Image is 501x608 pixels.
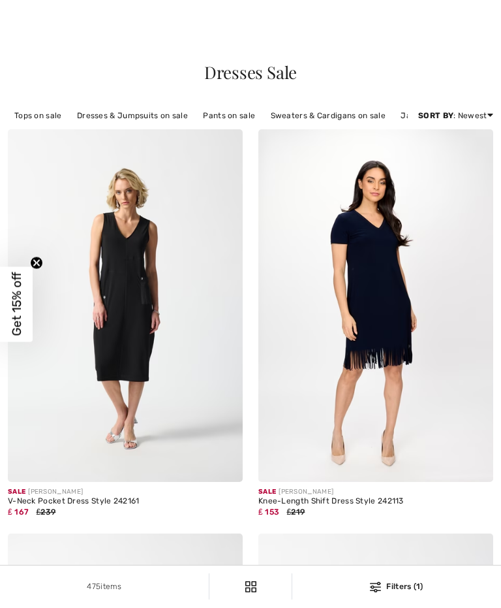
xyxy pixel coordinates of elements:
[8,488,25,496] span: Sale
[30,256,43,269] button: Close teaser
[258,497,493,506] div: Knee-Length Shift Dress Style 242113
[70,107,194,124] a: Dresses & Jumpsuits on sale
[300,581,493,592] div: Filters (1)
[8,507,29,517] span: ₤ 167
[258,487,493,497] div: [PERSON_NAME]
[418,111,453,120] strong: Sort By
[418,110,493,121] div: : Newest
[87,582,100,591] span: 475
[258,129,493,482] img: Knee-Length Shift Dress Style 242113. Midnight Blue
[287,507,305,517] span: ₤219
[8,487,243,497] div: [PERSON_NAME]
[258,507,279,517] span: ₤ 153
[8,107,68,124] a: Tops on sale
[8,129,243,482] img: V-Neck Pocket Dress Style 242161. Black
[196,107,262,124] a: Pants on sale
[9,272,24,336] span: Get 15% off
[245,581,256,592] img: Filters
[264,107,392,124] a: Sweaters & Cardigans on sale
[8,497,243,506] div: V-Neck Pocket Dress Style 242161
[204,61,297,84] span: Dresses Sale
[37,507,56,517] span: ₤239
[258,488,276,496] span: Sale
